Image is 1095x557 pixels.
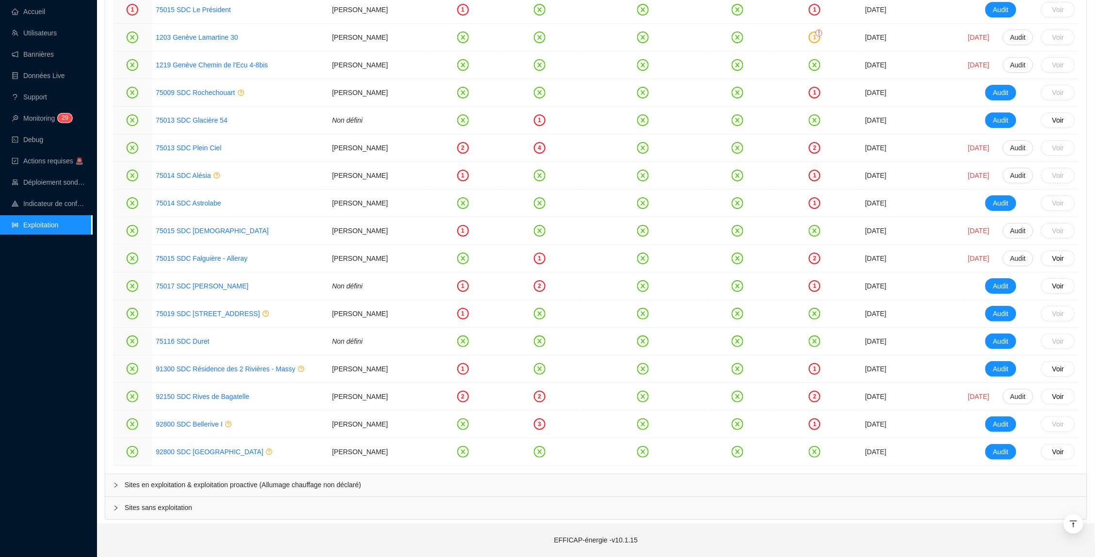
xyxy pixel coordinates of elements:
span: close-circle [732,446,743,458]
a: homeAccueil [12,8,45,16]
a: 75019 SDC [STREET_ADDRESS] [156,309,260,319]
div: Sites en exploitation & exploitation proactive (Allumage chauffage non déclaré) [105,474,1087,496]
td: [DATE] [861,134,964,162]
span: close-circle [127,363,138,375]
button: Voir [1041,444,1075,460]
button: Voir [1041,251,1075,266]
td: [DATE] [861,107,964,134]
a: 75116 SDC Duret [156,336,209,347]
span: close-circle [732,418,743,430]
button: Audit [1003,57,1034,73]
span: close-circle [127,114,138,126]
span: Voir [1052,60,1064,70]
div: 1 [809,170,821,181]
span: [PERSON_NAME] [332,6,388,14]
span: close-circle [732,142,743,154]
button: Audit [985,306,1016,321]
a: 75013 SDC Glacière 54 [156,116,227,124]
div: 1 [809,280,821,292]
span: close-circle [732,335,743,347]
span: Audit [1011,32,1026,43]
div: Sites sans exploitation [105,497,1087,519]
span: close-circle [534,87,546,98]
span: [PERSON_NAME] [332,144,388,152]
span: [PERSON_NAME] [332,61,388,69]
button: Audit [1003,140,1034,156]
span: close-circle [127,280,138,292]
span: close-circle [127,87,138,98]
span: Voir [1052,5,1064,15]
div: 4 [534,142,546,154]
span: close-circle [534,225,546,237]
span: Sites en exploitation & exploitation proactive (Allumage chauffage non déclaré) [125,480,1079,490]
span: close-circle [809,308,821,319]
span: close-circle [127,253,138,264]
span: close-circle [637,418,649,430]
span: Audit [1011,143,1026,153]
span: [PERSON_NAME] [332,255,388,262]
span: Voir [1052,226,1064,236]
a: heat-mapIndicateur de confort [12,200,85,207]
a: 92800 SDC [GEOGRAPHIC_DATA] [156,447,263,457]
button: Voir [1041,195,1075,211]
span: Voir [1052,392,1064,402]
span: close-circle [732,280,743,292]
div: ! [816,30,822,36]
td: [DATE] [861,383,964,411]
span: EFFICAP-énergie - v10.1.15 [554,536,638,544]
span: close-circle [637,446,649,458]
button: Audit [985,195,1016,211]
span: Voir [1052,171,1064,181]
div: 2 [809,142,821,154]
a: 75009 SDC Rochechouart [156,88,235,98]
button: Voir [1041,416,1075,432]
span: close-circle [127,170,138,181]
td: [DATE] [861,51,964,79]
sup: 29 [58,113,72,123]
a: monitorMonitoring29 [12,114,69,122]
a: notificationBannières [12,50,54,58]
span: close-circle [637,335,649,347]
a: 91300 SDC Résidence des 2 Rivières - Massy [156,365,295,373]
span: close-circle [732,59,743,71]
span: Voir [1052,198,1064,208]
span: close-circle [732,32,743,43]
span: close-circle [457,253,469,264]
button: Voir [1041,334,1075,349]
span: Audit [993,115,1009,126]
span: close-circle [534,59,546,71]
button: Voir [1041,57,1075,73]
a: 75015 SDC Falguière - Alleray [156,254,247,264]
span: [DATE] [968,171,990,181]
span: close-circle [732,87,743,98]
a: 75013 SDC Plein Ciel [156,144,221,152]
span: close-circle [127,391,138,402]
span: vertical-align-top [1069,520,1078,528]
div: 1 [809,4,821,16]
span: close-circle [127,308,138,319]
a: 92800 SDC Bellerive I [156,420,223,428]
span: [DATE] [968,60,990,70]
span: Audit [1011,254,1026,264]
button: Audit [1003,168,1034,183]
span: close-circle [457,418,469,430]
span: Voir [1052,88,1064,98]
span: Audit [993,5,1009,15]
td: [DATE] [861,328,964,355]
button: Voir [1041,140,1075,156]
span: close-circle [637,170,649,181]
span: Audit [993,88,1009,98]
div: 1 [809,363,821,375]
span: close-circle [732,308,743,319]
a: questionSupport [12,93,47,101]
a: 91300 SDC Résidence des 2 Rivières - Massy [156,364,295,374]
span: [PERSON_NAME] [332,89,388,96]
td: [DATE] [861,245,964,272]
span: close-circle [732,197,743,209]
span: close-circle [637,197,649,209]
span: Non défini [332,337,363,345]
div: 1 [534,114,546,126]
span: [DATE] [968,226,990,236]
span: close-circle [457,446,469,458]
td: [DATE] [861,411,964,438]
